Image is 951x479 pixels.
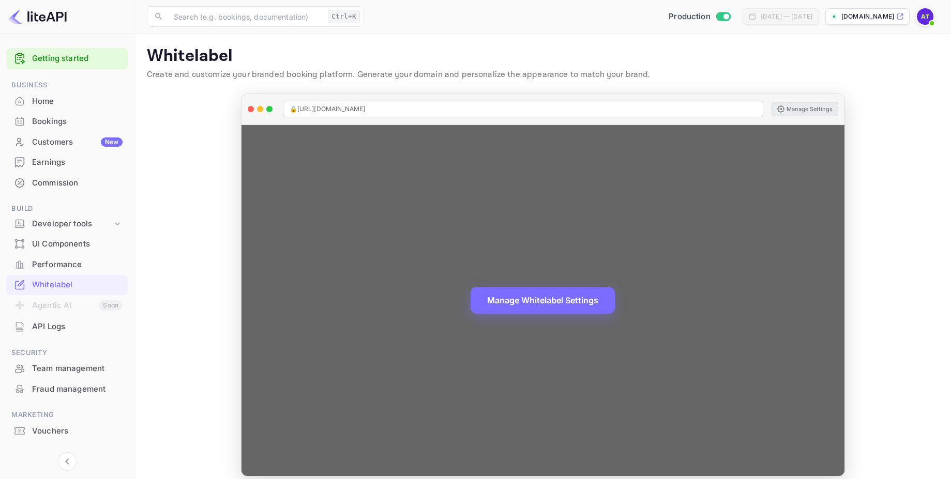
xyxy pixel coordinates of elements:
[58,452,77,471] button: Collapse navigation
[32,383,123,395] div: Fraud management
[32,136,123,148] div: Customers
[6,317,128,337] div: API Logs
[147,46,939,67] p: Whitelabel
[6,234,128,254] div: UI Components
[6,317,128,336] a: API Logs
[32,238,123,250] div: UI Components
[6,234,128,253] a: UI Components
[6,91,128,111] a: Home
[6,421,128,440] a: Vouchers
[6,173,128,193] div: Commission
[6,379,128,398] a: Fraud management
[6,132,128,151] a: CustomersNew
[32,157,123,168] div: Earnings
[6,91,128,112] div: Home
[328,10,360,23] div: Ctrl+K
[32,96,123,107] div: Home
[6,132,128,152] div: CustomersNew
[6,421,128,441] div: Vouchers
[917,8,933,25] img: AmiGo Team
[6,48,128,69] div: Getting started
[101,137,123,147] div: New
[772,102,838,116] button: Manage Settings
[168,6,324,27] input: Search (e.g. bookings, documentation)
[8,8,67,25] img: LiteAPI logo
[665,11,734,23] div: Switch to Sandbox mode
[32,425,123,437] div: Vouchers
[669,11,711,23] span: Production
[32,259,123,271] div: Performance
[6,255,128,274] a: Performance
[6,112,128,131] a: Bookings
[6,112,128,132] div: Bookings
[6,409,128,421] span: Marketing
[6,173,128,192] a: Commission
[32,321,123,333] div: API Logs
[6,359,128,379] div: Team management
[6,379,128,399] div: Fraud management
[32,116,123,128] div: Bookings
[6,80,128,91] span: Business
[32,279,123,291] div: Whitelabel
[841,12,894,21] p: [DOMAIN_NAME]
[32,218,112,230] div: Developer tools
[6,255,128,275] div: Performance
[32,53,123,65] a: Getting started
[761,12,812,21] div: [DATE] — [DATE]
[6,275,128,294] a: Whitelabel
[6,275,128,295] div: Whitelabel
[6,203,128,214] span: Build
[290,104,366,114] span: 🔒 [URL][DOMAIN_NAME]
[32,177,123,189] div: Commission
[6,152,128,173] div: Earnings
[6,152,128,172] a: Earnings
[147,69,939,81] p: Create and customize your branded booking platform. Generate your domain and personalize the appe...
[6,347,128,359] span: Security
[471,287,615,314] button: Manage Whitelabel Settings
[6,215,128,233] div: Developer tools
[32,363,123,375] div: Team management
[6,359,128,378] a: Team management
